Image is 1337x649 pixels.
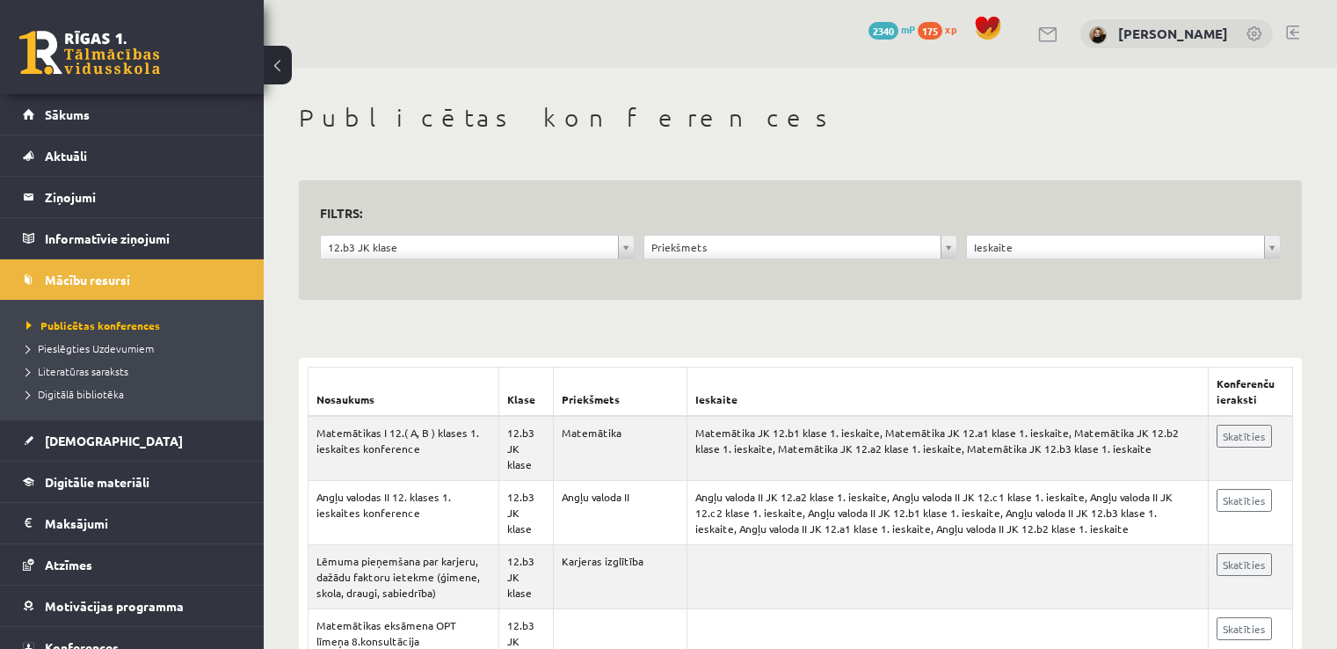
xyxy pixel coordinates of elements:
[553,368,687,417] th: Priekšmets
[687,481,1208,545] td: Angļu valoda II JK 12.a2 klase 1. ieskaite, Angļu valoda II JK 12.c1 klase 1. ieskaite, Angļu val...
[23,259,242,300] a: Mācību resursi
[499,481,554,545] td: 12.b3 JK klase
[945,22,956,36] span: xp
[45,177,242,217] legend: Ziņojumi
[868,22,898,40] span: 2340
[1217,489,1272,512] a: Skatīties
[23,218,242,259] a: Informatīvie ziņojumi
[499,545,554,609] td: 12.b3 JK klase
[309,481,499,545] td: Angļu valodas II 12. klases 1. ieskaites konference
[26,318,160,332] span: Publicētas konferences
[26,340,246,356] a: Pieslēgties Uzdevumiem
[901,22,915,36] span: mP
[1217,425,1272,448] a: Skatīties
[23,586,242,626] a: Motivācijas programma
[1217,617,1272,640] a: Skatīties
[309,368,499,417] th: Nosaukums
[1089,26,1107,44] img: Daniela Ūse
[23,94,242,135] a: Sākums
[45,503,242,543] legend: Maksājumi
[45,557,92,572] span: Atzīmes
[26,341,154,355] span: Pieslēgties Uzdevumiem
[23,503,242,543] a: Maksājumi
[23,462,242,502] a: Digitālie materiāli
[967,236,1280,259] a: Ieskaite
[687,416,1208,481] td: Matemātika JK 12.b1 klase 1. ieskaite, Matemātika JK 12.a1 klase 1. ieskaite, Matemātika JK 12.b2...
[651,236,934,259] span: Priekšmets
[321,236,634,259] a: 12.b3 JK klase
[23,177,242,217] a: Ziņojumi
[23,420,242,461] a: [DEMOGRAPHIC_DATA]
[45,598,184,614] span: Motivācijas programma
[45,433,183,448] span: [DEMOGRAPHIC_DATA]
[918,22,965,36] a: 175 xp
[26,317,246,333] a: Publicētas konferences
[23,544,242,585] a: Atzīmes
[328,236,611,259] span: 12.b3 JK klase
[26,364,128,378] span: Literatūras saraksts
[553,481,687,545] td: Angļu valoda II
[320,201,1260,225] h3: Filtrs:
[1118,25,1228,42] a: [PERSON_NAME]
[45,106,90,122] span: Sākums
[309,545,499,609] td: Lēmuma pieņemšana par karjeru, dažādu faktoru ietekme (ģimene, skola, draugi, sabiedrība)
[644,236,957,259] a: Priekšmets
[45,474,149,490] span: Digitālie materiāli
[974,236,1257,259] span: Ieskaite
[553,416,687,481] td: Matemātika
[23,135,242,176] a: Aktuāli
[26,387,124,401] span: Digitālā bibliotēka
[299,103,1302,133] h1: Publicētas konferences
[19,31,160,75] a: Rīgas 1. Tālmācības vidusskola
[1208,368,1292,417] th: Konferenču ieraksti
[309,416,499,481] td: Matemātikas I 12.( A, B ) klases 1. ieskaites konference
[26,386,246,402] a: Digitālā bibliotēka
[26,363,246,379] a: Literatūras saraksts
[499,416,554,481] td: 12.b3 JK klase
[553,545,687,609] td: Karjeras izglītība
[499,368,554,417] th: Klase
[45,148,87,164] span: Aktuāli
[868,22,915,36] a: 2340 mP
[45,272,130,288] span: Mācību resursi
[918,22,942,40] span: 175
[45,218,242,259] legend: Informatīvie ziņojumi
[1217,553,1272,576] a: Skatīties
[687,368,1208,417] th: Ieskaite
